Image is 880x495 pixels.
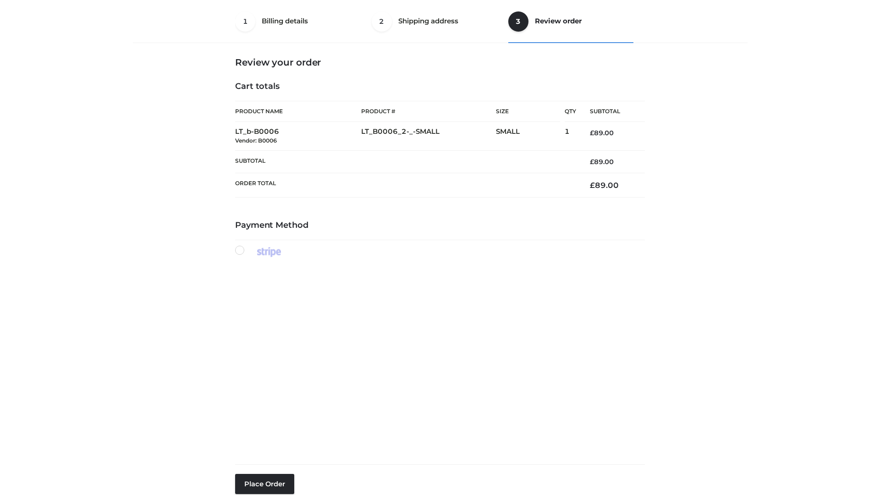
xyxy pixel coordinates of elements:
th: Qty [565,101,576,122]
h4: Cart totals [235,82,645,92]
span: £ [590,158,594,166]
th: Product # [361,101,496,122]
td: 1 [565,122,576,151]
span: £ [590,129,594,137]
td: LT_B0006_2-_-SMALL [361,122,496,151]
th: Order Total [235,173,576,198]
td: LT_b-B0006 [235,122,361,151]
bdi: 89.00 [590,158,614,166]
bdi: 89.00 [590,181,619,190]
small: Vendor: B0006 [235,137,277,144]
th: Size [496,101,560,122]
button: Place order [235,474,294,494]
span: £ [590,181,595,190]
td: SMALL [496,122,565,151]
iframe: Secure payment input frame [233,255,643,457]
h4: Payment Method [235,220,645,231]
th: Product Name [235,101,361,122]
h3: Review your order [235,57,645,68]
th: Subtotal [235,150,576,173]
bdi: 89.00 [590,129,614,137]
th: Subtotal [576,101,645,122]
